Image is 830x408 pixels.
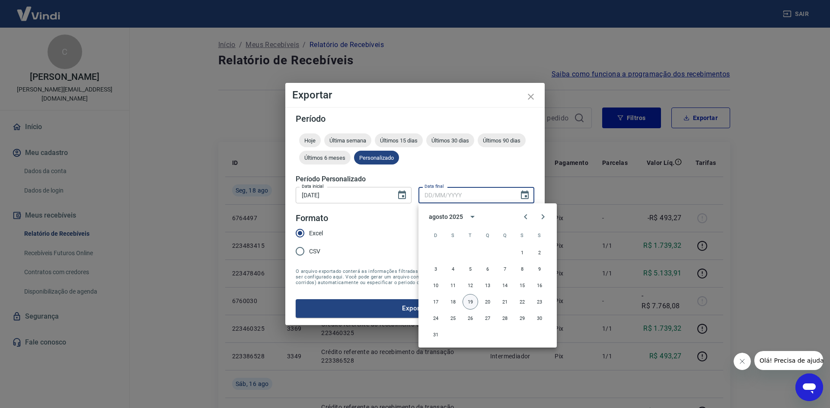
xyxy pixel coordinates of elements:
[754,351,823,370] iframe: Mensagem da empresa
[463,294,478,310] button: 19
[296,175,534,183] h5: Período Personalizado
[532,227,547,244] span: sábado
[497,278,513,293] button: 14
[445,310,461,326] button: 25
[520,86,541,107] button: close
[795,373,823,401] iframe: Botão para abrir a janela de mensagens
[514,294,530,310] button: 22
[514,261,530,277] button: 8
[299,133,321,147] div: Hoje
[445,261,461,277] button: 4
[532,245,547,260] button: 2
[428,294,444,310] button: 17
[465,209,480,224] button: calendar view is open, switch to year view
[514,278,530,293] button: 15
[497,294,513,310] button: 21
[497,310,513,326] button: 28
[299,155,351,161] span: Últimos 6 meses
[375,137,423,144] span: Últimos 15 dias
[480,310,495,326] button: 27
[426,137,474,144] span: Últimos 30 dias
[532,261,547,277] button: 9
[354,155,399,161] span: Personalizado
[480,294,495,310] button: 20
[445,294,461,310] button: 18
[428,310,444,326] button: 24
[514,245,530,260] button: 1
[393,187,411,204] button: Choose date, selected date is 13 de ago de 2025
[463,310,478,326] button: 26
[324,137,371,144] span: Última semana
[296,114,534,123] h5: Período
[532,294,547,310] button: 23
[296,269,534,285] span: O arquivo exportado conterá as informações filtradas na tela anterior com exceção do período que ...
[296,187,390,203] input: DD/MM/YYYY
[463,261,478,277] button: 5
[734,353,751,370] iframe: Fechar mensagem
[428,278,444,293] button: 10
[428,261,444,277] button: 3
[516,187,533,204] button: Choose date
[296,212,328,225] legend: Formato
[426,133,474,147] div: Últimos 30 dias
[445,278,461,293] button: 11
[463,278,478,293] button: 12
[478,133,526,147] div: Últimos 90 dias
[532,310,547,326] button: 30
[478,137,526,144] span: Últimos 90 dias
[428,327,444,342] button: 31
[299,151,351,164] div: Últimos 6 meses
[309,247,320,256] span: CSV
[418,187,513,203] input: DD/MM/YYYY
[480,227,495,244] span: quarta-feira
[324,133,371,147] div: Última semana
[428,227,444,244] span: domingo
[480,261,495,277] button: 6
[497,261,513,277] button: 7
[425,183,444,190] label: Data final
[292,90,538,100] h4: Exportar
[514,227,530,244] span: sexta-feira
[463,227,478,244] span: terça-feira
[296,299,534,317] button: Exportar
[497,227,513,244] span: quinta-feira
[375,133,423,147] div: Últimos 15 dias
[354,151,399,164] div: Personalizado
[5,6,73,13] span: Olá! Precisa de ajuda?
[534,208,552,225] button: Next month
[514,310,530,326] button: 29
[302,183,324,190] label: Data inicial
[480,278,495,293] button: 13
[299,137,321,144] span: Hoje
[445,227,461,244] span: segunda-feira
[517,208,534,225] button: Previous month
[309,229,323,238] span: Excel
[532,278,547,293] button: 16
[429,212,463,221] div: agosto 2025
